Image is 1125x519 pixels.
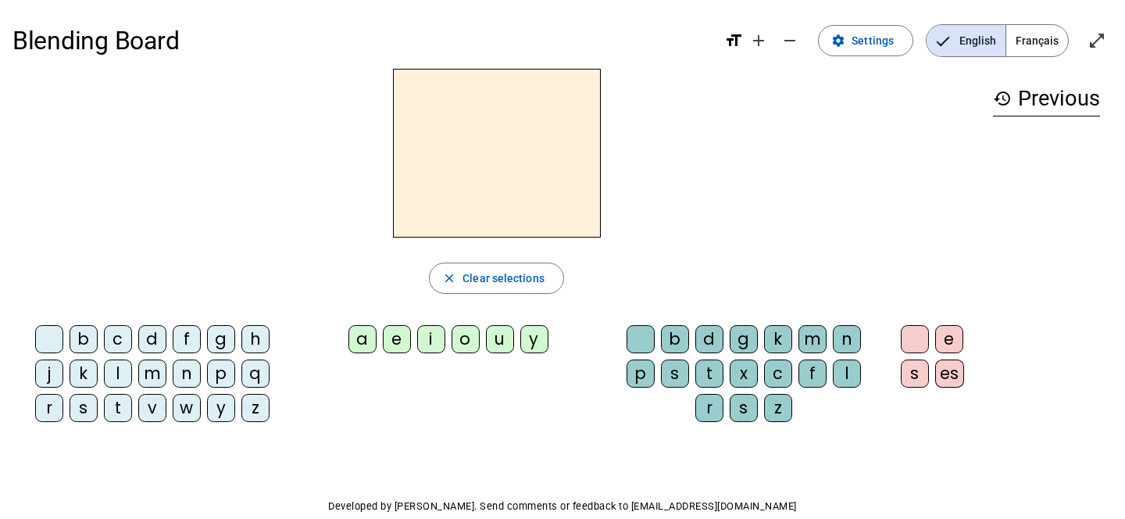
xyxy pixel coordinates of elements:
mat-icon: close [442,271,456,285]
div: n [833,325,861,353]
div: l [833,360,861,388]
div: c [764,360,792,388]
div: d [138,325,166,353]
button: Increase font size [743,25,774,56]
div: k [764,325,792,353]
mat-icon: remove [780,31,799,50]
div: m [138,360,166,388]
p: Developed by [PERSON_NAME]. Send comments or feedback to [EMAIL_ADDRESS][DOMAIN_NAME] [12,497,1112,516]
div: q [241,360,270,388]
div: l [104,360,132,388]
div: m [798,325,827,353]
div: es [935,360,964,388]
div: s [70,394,98,422]
div: w [173,394,201,422]
div: c [104,325,132,353]
div: t [104,394,132,422]
div: s [661,360,689,388]
div: f [798,360,827,388]
div: s [730,394,758,422]
div: v [138,394,166,422]
div: i [417,325,445,353]
div: j [35,360,63,388]
div: x [730,360,758,388]
div: p [627,360,655,388]
div: g [730,325,758,353]
mat-button-toggle-group: Language selection [926,24,1069,57]
div: t [695,360,723,388]
div: r [695,394,723,422]
div: n [173,360,201,388]
div: g [207,325,235,353]
div: y [207,394,235,422]
mat-icon: format_size [724,31,743,50]
div: b [661,325,689,353]
mat-icon: history [993,89,1012,108]
span: Clear selections [462,269,545,288]
div: y [520,325,548,353]
button: Enter full screen [1081,25,1112,56]
button: Clear selections [429,263,564,294]
div: r [35,394,63,422]
h1: Blending Board [12,16,712,66]
span: Français [1006,25,1068,56]
mat-icon: add [749,31,768,50]
span: Settings [852,31,894,50]
div: e [383,325,411,353]
button: Decrease font size [774,25,805,56]
div: s [901,360,929,388]
div: b [70,325,98,353]
div: f [173,325,201,353]
div: a [348,325,377,353]
span: English [927,25,1005,56]
mat-icon: open_in_full [1087,31,1106,50]
div: k [70,360,98,388]
div: z [764,394,792,422]
button: Settings [818,25,913,56]
div: u [486,325,514,353]
div: z [241,394,270,422]
mat-icon: settings [831,34,845,48]
div: o [452,325,480,353]
div: d [695,325,723,353]
h3: Previous [993,81,1100,116]
div: e [935,325,963,353]
div: h [241,325,270,353]
div: p [207,360,235,388]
